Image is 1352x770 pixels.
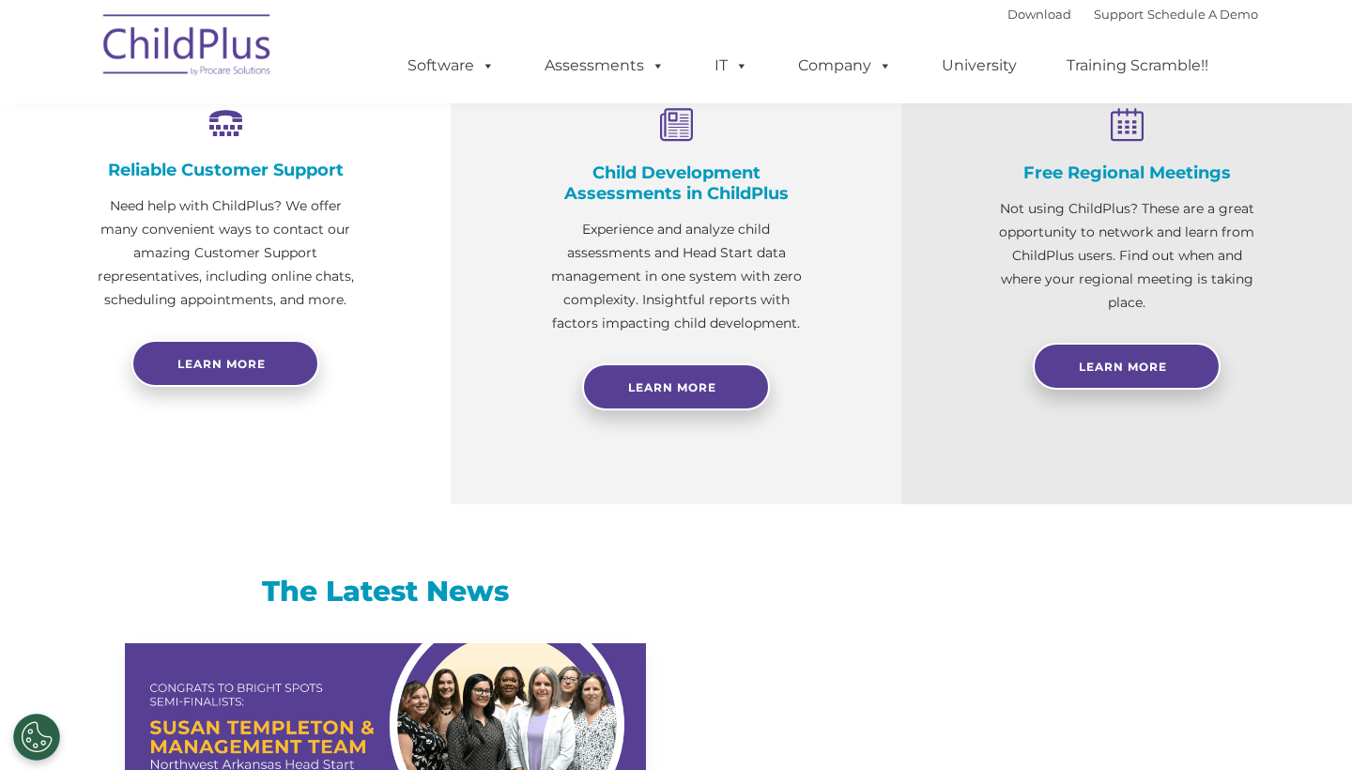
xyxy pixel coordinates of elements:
font: | [1007,7,1258,22]
img: ChildPlus by Procare Solutions [94,1,282,95]
p: Need help with ChildPlus? We offer many convenient ways to contact our amazing Customer Support r... [94,194,357,312]
a: Schedule A Demo [1147,7,1258,22]
h3: The Latest News [125,573,646,610]
a: Support [1094,7,1144,22]
p: Experience and analyze child assessments and Head Start data management in one system with zero c... [545,218,807,335]
span: Learn More [628,380,716,394]
a: Learn more [131,340,319,387]
a: Learn More [582,363,770,410]
a: Company [779,47,911,85]
h4: Free Regional Meetings [995,162,1258,183]
h4: Child Development Assessments in ChildPlus [545,162,807,204]
a: Training Scramble!! [1048,47,1227,85]
p: Not using ChildPlus? These are a great opportunity to network and learn from ChildPlus users. Fin... [995,197,1258,315]
a: University [923,47,1036,85]
a: Assessments [526,47,684,85]
a: Software [389,47,514,85]
span: Learn more [177,357,266,371]
a: IT [696,47,767,85]
h4: Reliable Customer Support [94,160,357,180]
a: Learn More [1033,343,1221,390]
a: Download [1007,7,1071,22]
button: Cookies Settings [13,714,60,761]
span: Learn More [1079,360,1167,374]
